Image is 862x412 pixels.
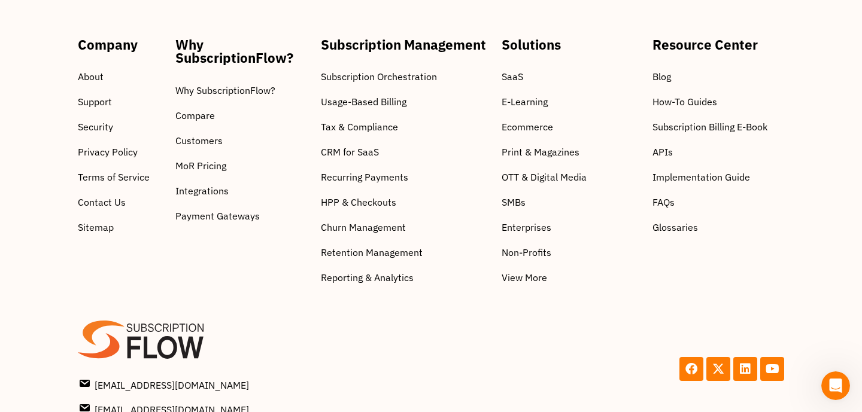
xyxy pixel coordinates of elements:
[502,245,641,260] a: Non-Profits
[321,69,490,84] a: Subscription Orchestration
[821,371,850,400] iframe: Intercom live chat
[502,245,551,260] span: Non-Profits
[652,69,671,84] span: Blog
[502,120,641,134] a: Ecommerce
[321,170,490,184] a: Recurring Payments
[652,120,784,134] a: Subscription Billing E-Book
[321,170,408,184] span: Recurring Payments
[321,38,490,51] h4: Subscription Management
[502,220,641,234] a: Enterprises
[78,170,150,184] span: Terms of Service
[321,270,490,285] a: Reporting & Analytics
[652,220,784,234] a: Glossaries
[321,195,396,209] span: HPP & Checkouts
[78,94,112,109] span: Support
[321,145,490,159] a: CRM for SaaS
[321,120,398,134] span: Tax & Compliance
[78,94,163,109] a: Support
[175,209,260,223] span: Payment Gateways
[78,220,114,234] span: Sitemap
[652,170,784,184] a: Implementation Guide
[502,195,526,209] span: SMBs
[502,170,587,184] span: OTT & Digital Media
[321,94,490,109] a: Usage-Based Billing
[175,133,223,148] span: Customers
[652,94,784,109] a: How-To Guides
[78,145,163,159] a: Privacy Policy
[321,69,437,84] span: Subscription Orchestration
[502,94,641,109] a: E-Learning
[175,184,309,198] a: Integrations
[502,145,579,159] span: Print & Magazines
[652,145,784,159] a: APIs
[175,38,309,65] h4: Why SubscriptionFlow?
[78,145,138,159] span: Privacy Policy
[175,158,226,173] span: MoR Pricing
[78,195,126,209] span: Contact Us
[502,170,641,184] a: OTT & Digital Media
[502,38,641,51] h4: Solutions
[321,245,423,260] span: Retention Management
[502,69,641,84] a: SaaS
[78,38,163,51] h4: Company
[502,69,523,84] span: SaaS
[652,120,767,134] span: Subscription Billing E-Book
[78,170,163,184] a: Terms of Service
[502,120,553,134] span: Ecommerce
[175,83,275,97] span: Why SubscriptionFlow?
[80,377,249,392] span: [EMAIL_ADDRESS][DOMAIN_NAME]
[78,321,204,359] img: SF-logo
[175,133,309,148] a: Customers
[321,120,490,134] a: Tax & Compliance
[78,120,163,134] a: Security
[175,108,215,123] span: Compare
[502,270,641,285] a: View More
[652,220,698,234] span: Glossaries
[78,195,163,209] a: Contact Us
[502,145,641,159] a: Print & Magazines
[502,270,547,285] span: View More
[78,69,104,84] span: About
[652,69,784,84] a: Blog
[652,170,750,184] span: Implementation Guide
[78,69,163,84] a: About
[321,270,414,285] span: Reporting & Analytics
[175,184,229,198] span: Integrations
[78,120,113,134] span: Security
[321,145,379,159] span: CRM for SaaS
[502,94,548,109] span: E-Learning
[321,220,490,234] a: Churn Management
[652,195,784,209] a: FAQs
[80,377,427,392] a: [EMAIL_ADDRESS][DOMAIN_NAME]
[652,38,784,51] h4: Resource Center
[652,94,717,109] span: How-To Guides
[502,220,551,234] span: Enterprises
[175,209,309,223] a: Payment Gateways
[175,108,309,123] a: Compare
[652,145,673,159] span: APIs
[502,195,641,209] a: SMBs
[321,195,490,209] a: HPP & Checkouts
[78,220,163,234] a: Sitemap
[321,220,406,234] span: Churn Management
[652,195,675,209] span: FAQs
[175,158,309,173] a: MoR Pricing
[321,94,406,109] span: Usage-Based Billing
[175,83,309,97] a: Why SubscriptionFlow?
[321,245,490,260] a: Retention Management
